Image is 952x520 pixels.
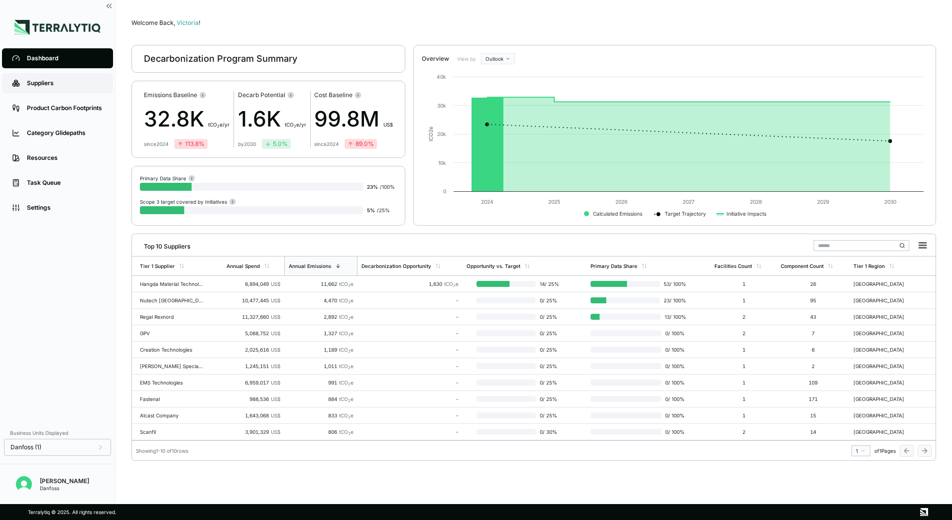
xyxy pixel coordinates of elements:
span: tCO e [339,314,354,320]
span: 0 / 100 % [661,347,686,353]
div: 806 [288,429,354,435]
sub: 2 [348,415,351,419]
span: US$ [271,396,280,402]
div: 1 [856,448,866,454]
span: Outlook [485,56,503,62]
span: tCO e [339,429,354,435]
span: tCO e [339,396,354,402]
div: 1 [714,297,773,303]
div: Alcast Company [140,412,204,418]
span: tCO e [339,347,354,353]
span: US$ [271,429,280,435]
div: Primary Data Share [591,263,637,269]
text: 2025 [548,199,560,205]
sub: 2 [348,382,351,387]
div: Decarbonization Program Summary [144,53,297,65]
div: 95 [781,297,845,303]
span: 5 % [367,207,375,213]
div: Scanfil [140,429,204,435]
text: 2027 [683,199,695,205]
div: Cost Baseline [314,91,393,99]
div: 1,189 [288,347,354,353]
span: US$ [271,281,280,287]
span: of 1 Pages [874,448,896,454]
text: 2024 [481,199,493,205]
div: Decarb Potential [238,91,306,99]
span: US$ [271,347,280,353]
div: Opportunity vs. Target [467,263,520,269]
span: 0 / 25 % [536,347,562,353]
div: - [361,297,459,303]
span: 0 / 25 % [536,380,562,386]
text: 2028 [750,199,762,205]
button: Open user button [12,472,36,496]
div: 3,901,329 [227,429,280,435]
span: t CO e/yr [208,122,230,128]
div: Tier 1 Region [853,263,885,269]
div: 26 [781,281,845,287]
sub: 2 [348,431,351,436]
div: since 2024 [144,141,168,147]
span: tCO e [339,380,354,386]
div: 1,245,151 [227,363,280,369]
div: 2 [714,314,773,320]
div: 1,327 [288,330,354,336]
span: 23 / 100 % [660,297,686,303]
div: [GEOGRAPHIC_DATA] [853,380,917,386]
div: EMS Technologies [140,380,204,386]
div: - [361,396,459,402]
div: 2,892 [288,314,354,320]
div: [GEOGRAPHIC_DATA] [853,396,917,402]
div: [GEOGRAPHIC_DATA] [853,314,917,320]
span: 13 / 100 % [661,314,686,320]
span: 0 / 100 % [661,363,686,369]
span: / 100 % [380,184,395,190]
div: [GEOGRAPHIC_DATA] [853,412,917,418]
span: 0 / 100 % [661,330,686,336]
div: - [361,363,459,369]
div: 1,630 [361,281,459,287]
span: US$ [271,297,280,303]
div: Component Count [781,263,824,269]
div: [PERSON_NAME] Specialty Company [140,363,204,369]
div: Scope 3 target covered by Initiatives [140,198,236,205]
span: tCO e [339,297,354,303]
div: 11,662 [288,281,354,287]
div: 1 [714,363,773,369]
div: Category Glidepaths [27,129,103,137]
div: 1 [714,412,773,418]
tspan: 2 [428,130,434,132]
text: 20k [437,131,446,137]
div: 171 [781,396,845,402]
span: US$ [271,363,280,369]
span: 0 / 100 % [661,429,686,435]
div: Annual Emissions [289,263,331,269]
div: 2 [781,363,845,369]
span: Victoria [177,19,200,26]
img: Victoria Odoma [16,476,32,492]
div: Resources [27,154,103,162]
label: View by [457,56,477,62]
div: - [361,429,459,435]
span: 23 % [367,184,378,190]
div: - [361,412,459,418]
div: 89.0 % [348,140,374,148]
div: Overview [422,55,449,63]
span: 0 / 100 % [661,396,686,402]
span: 0 / 25 % [536,396,562,402]
div: 1 [714,347,773,353]
div: 1 [714,281,773,287]
div: Business Units Displayed [4,427,111,439]
span: US$ [271,412,280,418]
div: by 2030 [238,141,256,147]
div: Dashboard [27,54,103,62]
sub: 2 [294,124,296,129]
div: 7 [781,330,845,336]
sub: 2 [348,283,351,288]
div: Suppliers [27,79,103,87]
div: Nutech [GEOGRAPHIC_DATA] [140,297,204,303]
div: 99.8M [314,103,393,135]
div: Fastenal [140,396,204,402]
div: 32.8K [144,103,230,135]
div: Facilities Count [714,263,752,269]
